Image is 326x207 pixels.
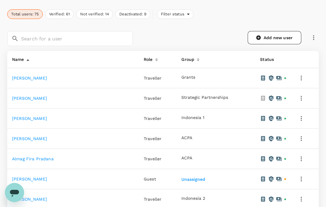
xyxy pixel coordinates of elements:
[45,9,74,19] button: Verified: 61
[255,51,291,68] th: Status
[144,76,161,80] span: Traveller
[157,9,193,19] div: Filter status
[181,156,192,161] button: ACPA
[12,96,47,101] a: [PERSON_NAME]
[144,177,156,181] span: Guest
[179,53,194,63] div: Group
[10,53,24,63] div: Name
[181,136,192,140] button: ACPA
[12,136,47,141] a: [PERSON_NAME]
[181,196,205,201] button: Indonesia 2
[157,11,187,17] span: Filter status
[76,9,113,19] button: Not verified: 14
[7,9,43,19] button: Total users: 75
[144,136,161,141] span: Traveller
[181,95,228,100] button: Strategic Partnerships
[181,115,204,120] button: Indonesia 1
[5,183,24,202] iframe: Button to launch messaging window
[144,156,161,161] span: Traveller
[12,197,47,202] a: [PERSON_NAME]
[248,31,301,44] a: Add new user
[21,31,133,46] input: Search for a user
[115,9,150,19] button: Deactivated: 9
[144,116,161,121] span: Traveller
[12,116,47,121] a: [PERSON_NAME]
[144,96,161,101] span: Traveller
[12,76,47,80] a: [PERSON_NAME]
[181,177,206,182] button: Unassigned
[181,75,195,80] button: Grants
[12,177,47,181] a: [PERSON_NAME]
[12,156,54,161] a: Almag Fira Pradana
[141,53,153,63] div: Role
[144,197,161,202] span: Traveller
